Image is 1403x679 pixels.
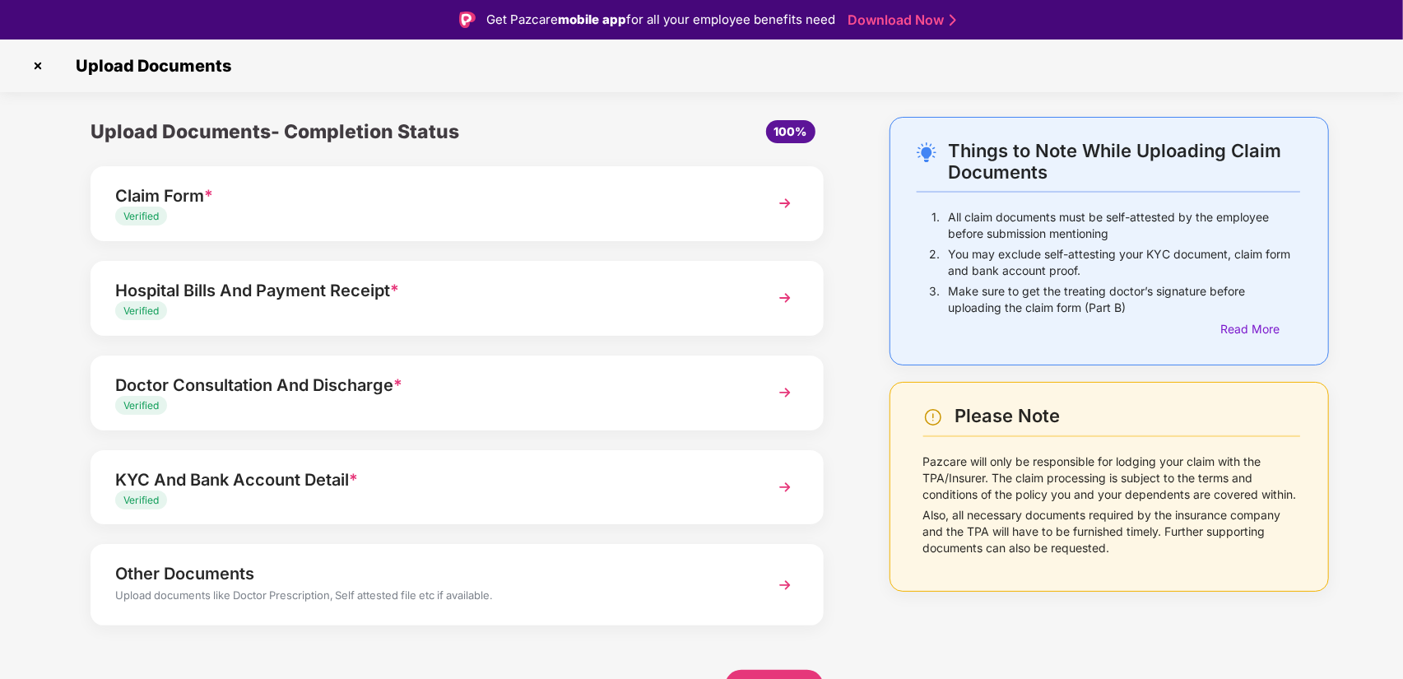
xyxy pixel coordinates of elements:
[559,12,627,27] strong: mobile app
[115,372,741,398] div: Doctor Consultation And Discharge
[123,399,159,412] span: Verified
[115,183,741,209] div: Claim Form
[91,117,579,146] div: Upload Documents- Completion Status
[931,209,940,242] p: 1.
[1220,320,1300,338] div: Read More
[929,246,940,279] p: 2.
[770,283,800,313] img: svg+xml;base64,PHN2ZyBpZD0iTmV4dCIgeG1sbnM9Imh0dHA6Ly93d3cudzMub3JnLzIwMDAvc3ZnIiB3aWR0aD0iMzYiIG...
[123,210,159,222] span: Verified
[774,124,807,138] span: 100%
[25,53,51,79] img: svg+xml;base64,PHN2ZyBpZD0iQ3Jvc3MtMzJ4MzIiIHhtbG5zPSJodHRwOi8vd3d3LnczLm9yZy8yMDAwL3N2ZyIgd2lkdG...
[115,587,741,608] div: Upload documents like Doctor Prescription, Self attested file etc if available.
[59,56,239,76] span: Upload Documents
[459,12,476,28] img: Logo
[770,570,800,600] img: svg+xml;base64,PHN2ZyBpZD0iTmV4dCIgeG1sbnM9Imh0dHA6Ly93d3cudzMub3JnLzIwMDAvc3ZnIiB3aWR0aD0iMzYiIG...
[948,283,1300,316] p: Make sure to get the treating doctor’s signature before uploading the claim form (Part B)
[770,472,800,502] img: svg+xml;base64,PHN2ZyBpZD0iTmV4dCIgeG1sbnM9Imh0dHA6Ly93d3cudzMub3JnLzIwMDAvc3ZnIiB3aWR0aD0iMzYiIG...
[950,12,956,29] img: Stroke
[123,494,159,506] span: Verified
[948,246,1300,279] p: You may exclude self-attesting your KYC document, claim form and bank account proof.
[115,560,741,587] div: Other Documents
[115,467,741,493] div: KYC And Bank Account Detail
[487,10,836,30] div: Get Pazcare for all your employee benefits need
[929,283,940,316] p: 3.
[923,507,1300,556] p: Also, all necessary documents required by the insurance company and the TPA will have to be furni...
[955,405,1300,427] div: Please Note
[949,140,1301,183] div: Things to Note While Uploading Claim Documents
[123,305,159,317] span: Verified
[848,12,951,29] a: Download Now
[948,209,1300,242] p: All claim documents must be self-attested by the employee before submission mentioning
[917,142,936,162] img: svg+xml;base64,PHN2ZyB4bWxucz0iaHR0cDovL3d3dy53My5vcmcvMjAwMC9zdmciIHdpZHRoPSIyNC4wOTMiIGhlaWdodD...
[923,407,943,427] img: svg+xml;base64,PHN2ZyBpZD0iV2FybmluZ18tXzI0eDI0IiBkYXRhLW5hbWU9Ildhcm5pbmcgLSAyNHgyNCIgeG1sbnM9Im...
[770,188,800,218] img: svg+xml;base64,PHN2ZyBpZD0iTmV4dCIgeG1sbnM9Imh0dHA6Ly93d3cudzMub3JnLzIwMDAvc3ZnIiB3aWR0aD0iMzYiIG...
[115,277,741,304] div: Hospital Bills And Payment Receipt
[770,378,800,407] img: svg+xml;base64,PHN2ZyBpZD0iTmV4dCIgeG1sbnM9Imh0dHA6Ly93d3cudzMub3JnLzIwMDAvc3ZnIiB3aWR0aD0iMzYiIG...
[923,453,1300,503] p: Pazcare will only be responsible for lodging your claim with the TPA/Insurer. The claim processin...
